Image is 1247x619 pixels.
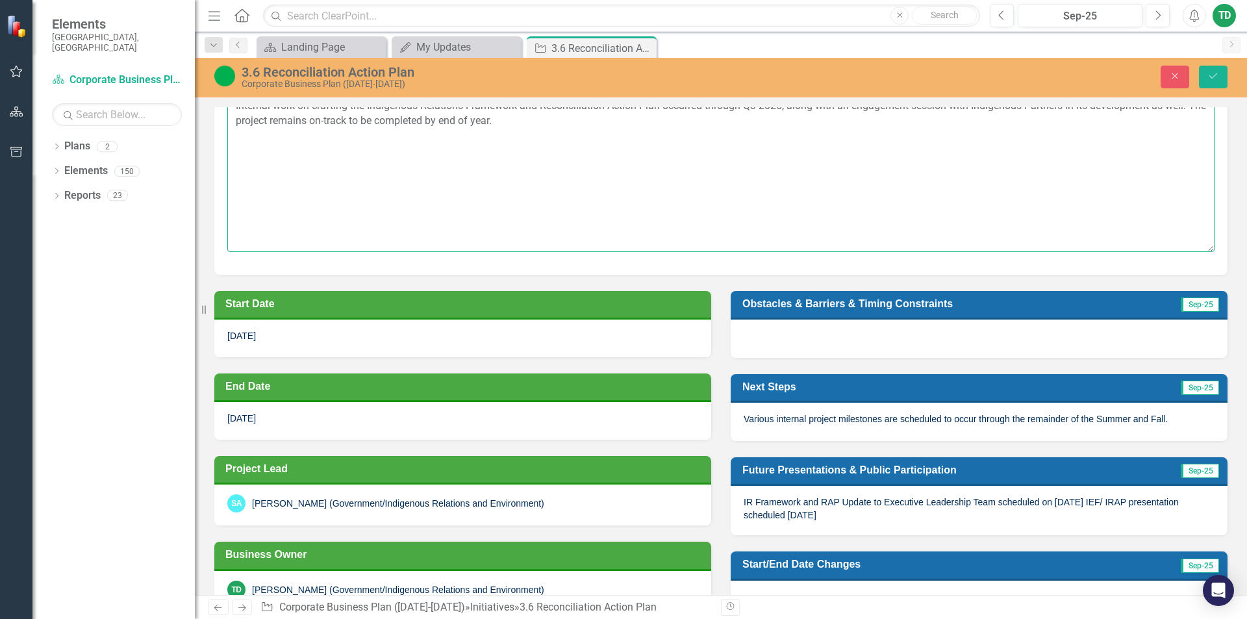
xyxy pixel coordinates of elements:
span: Elements [52,16,182,32]
button: Search [912,6,977,25]
div: 3.6 Reconciliation Action Plan [242,65,783,79]
div: My Updates [416,39,518,55]
h3: Start/End Date Changes [742,558,1100,570]
a: Corporate Business Plan ([DATE]-[DATE]) [279,601,465,613]
img: On Track [214,66,235,86]
div: [PERSON_NAME] (Government/Indigenous Relations and Environment) [252,497,544,510]
div: [PERSON_NAME] (Government/Indigenous Relations and Environment) [252,583,544,596]
span: Sep-25 [1181,297,1219,312]
a: My Updates [395,39,518,55]
span: Various internal project milestones are scheduled to occur through the remainder of the Summer an... [744,414,1168,424]
span: [DATE] [227,331,256,341]
h3: Start Date [225,297,705,310]
div: 3.6 Reconciliation Action Plan [551,40,653,57]
span: Sep-25 [1181,559,1219,573]
div: 23 [107,190,128,201]
img: ClearPoint Strategy [6,15,29,38]
h3: Obstacles & Barriers & Timing Constraints [742,297,1144,310]
div: 2 [97,141,118,152]
a: Landing Page [260,39,383,55]
h3: Next Steps [742,381,1018,393]
a: Corporate Business Plan ([DATE]-[DATE]) [52,73,182,88]
div: TD [227,581,246,599]
textarea: Internal work on crafting the Indigenous Relations Framework and Reconciliation Action Plan occur... [227,94,1215,251]
h3: End Date [225,380,705,392]
div: Open Intercom Messenger [1203,575,1234,606]
span: Search [931,10,959,20]
small: [GEOGRAPHIC_DATA], [GEOGRAPHIC_DATA] [52,32,182,53]
div: Sep-25 [1022,8,1138,24]
input: Search Below... [52,103,182,126]
div: Corporate Business Plan ([DATE]-[DATE]) [242,79,783,89]
div: Landing Page [281,39,383,55]
h3: Business Owner [225,548,705,561]
a: Elements [64,164,108,179]
input: Search ClearPoint... [263,5,980,27]
h3: Project Lead [225,462,705,475]
a: Reports [64,188,101,203]
span: IR Framework and RAP Update to Executive Leadership Team scheduled on [DATE] IEF/ IRAP presentati... [744,497,1179,520]
a: Plans [64,139,90,154]
button: Sep-25 [1018,4,1142,27]
span: Sep-25 [1181,464,1219,478]
div: SA [227,494,246,512]
a: Initiatives [470,601,514,613]
span: Sep-25 [1181,381,1219,395]
span: [DATE] [227,413,256,423]
button: TD [1213,4,1236,27]
div: » » [260,600,711,615]
div: 3.6 Reconciliation Action Plan [520,601,657,613]
div: 150 [114,166,140,177]
h3: Future Presentations & Public Participation [742,464,1146,476]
